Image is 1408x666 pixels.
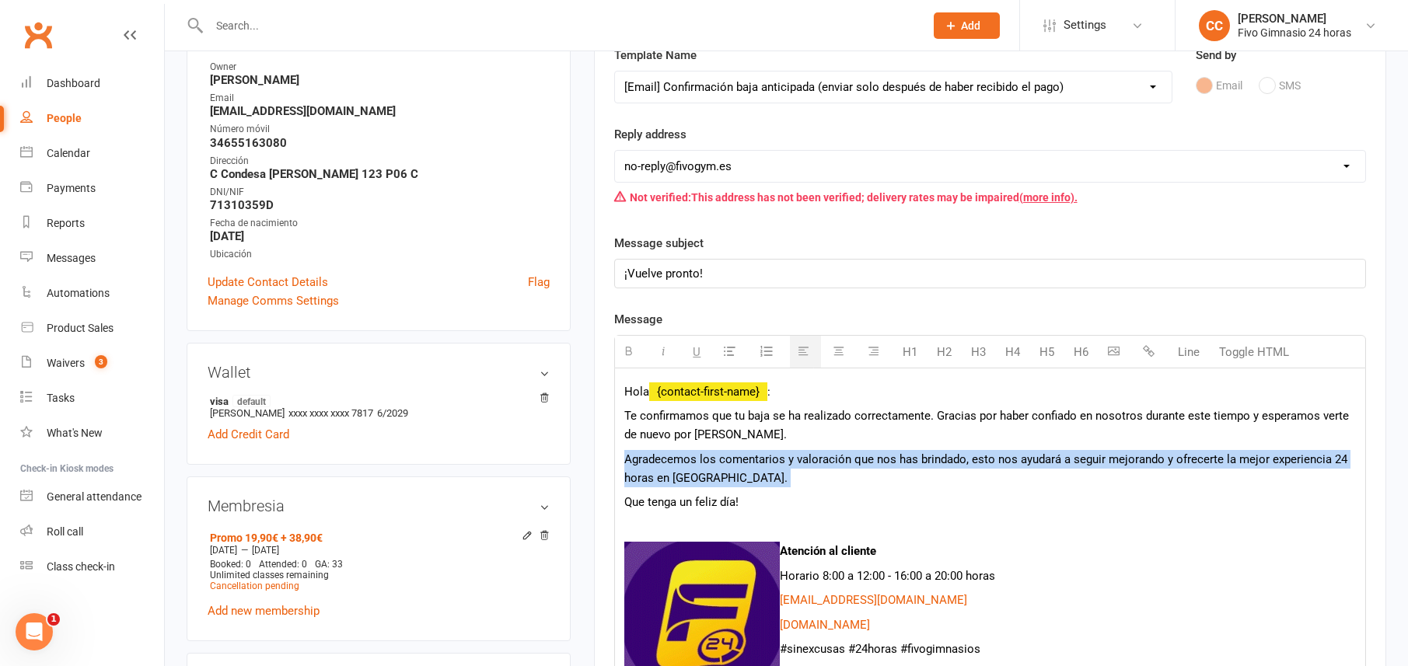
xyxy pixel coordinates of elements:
[624,382,1356,401] p: Hola
[615,260,1365,288] div: ¡Vuelve pronto!
[210,247,550,262] div: Ubicación
[20,381,164,416] a: Tasks
[614,125,687,144] label: Reply address
[210,91,550,106] div: Email
[1238,12,1351,26] div: [PERSON_NAME]
[1238,26,1351,40] div: Fivo Gimnasio 24 horas
[1032,336,1062,368] button: H5
[528,273,550,291] a: Flag
[751,337,786,367] button: Ordered List
[20,241,164,276] a: Messages
[210,581,299,591] a: Cancellation pending
[210,167,550,181] strong: C Condesa [PERSON_NAME] 123 P06 C
[614,46,697,65] label: Template Name
[47,182,96,194] div: Payments
[963,336,994,368] button: H3
[895,336,925,368] button: H1
[95,355,107,368] span: 3
[1135,336,1166,368] button: Insert link
[780,544,876,558] b: Atención al cliente
[47,147,90,159] div: Calendar
[860,336,891,368] button: Align text right
[206,544,550,556] div: —
[47,560,115,573] div: Class check-in
[208,604,320,618] a: Add new membership
[20,346,164,381] a: Waivers 3
[1170,336,1207,368] button: Line
[47,427,103,439] div: What's New
[47,252,96,264] div: Messages
[1199,10,1230,41] div: CC
[210,532,323,544] a: Promo 19,90€ + 38,90€
[210,198,550,212] strong: 71310359D
[210,545,237,556] span: [DATE]
[767,385,770,399] span: :
[1019,191,1078,204] a: (more info).
[16,613,53,650] iframe: Intercom live chat
[1066,336,1096,368] button: H6
[624,495,739,509] span: Que tenga un feliz día!
[210,185,550,200] div: DNI/NIF
[961,19,980,32] span: Add
[615,336,646,368] button: Bold
[259,559,307,570] span: Attended: 0
[208,364,550,381] h3: Wallet
[252,545,279,556] span: [DATE]
[208,273,328,291] a: Update Contact Details
[210,216,550,231] div: Fecha de nacimiento
[614,310,662,329] label: Message
[997,336,1028,368] button: H4
[20,66,164,101] a: Dashboard
[1196,46,1236,65] label: Send by
[47,322,114,334] div: Product Sales
[204,15,914,37] input: Search...
[19,16,58,54] a: Clubworx
[1064,8,1106,43] span: Settings
[47,613,60,626] span: 1
[624,409,1349,441] span: Te confirmamos que tu baja se ha realizado correctamente. Gracias por haber confiado en nosotros ...
[630,191,691,204] strong: Not verified:
[210,395,542,407] strong: visa
[210,136,550,150] strong: 34655163080
[377,407,408,419] span: 6/2029
[780,593,967,607] a: [EMAIL_ADDRESS][DOMAIN_NAME]
[208,392,550,421] li: [PERSON_NAME]
[210,104,550,118] strong: [EMAIL_ADDRESS][DOMAIN_NAME]
[210,154,550,169] div: Dirección
[624,640,1356,658] p: #sinexcusas #24horas #fivogimnasios
[20,101,164,136] a: People
[210,229,550,243] strong: [DATE]
[934,12,1000,39] button: Add
[47,287,110,299] div: Automations
[47,392,75,404] div: Tasks
[47,112,82,124] div: People
[288,407,373,419] span: xxxx xxxx xxxx 7817
[685,336,712,368] button: Underline
[614,183,1366,212] div: This address has not been verified; delivery rates may be impaired
[210,122,550,137] div: Número móvil
[20,514,164,549] a: Roll call
[614,234,704,253] label: Message subject
[315,559,343,570] span: GA: 33
[624,567,1356,585] p: Horario 8:00 a 12:00 - 16:00 a 20:00 horas
[210,559,251,570] span: Booked: 0
[208,425,289,444] a: Add Credit Card
[47,217,85,229] div: Reports
[210,60,550,75] div: Owner
[210,73,550,87] strong: [PERSON_NAME]
[1211,336,1297,368] button: Toggle HTML
[20,311,164,346] a: Product Sales
[20,416,164,451] a: What's New
[624,452,1347,485] span: Agradecemos los comentarios y valoración que nos has brindado, esto nos ayudará a seguir mejorand...
[929,336,959,368] button: H2
[20,549,164,584] a: Class kiosk mode
[790,336,821,368] button: Align text left
[20,136,164,171] a: Calendar
[210,570,329,581] span: Unlimited classes remaining
[47,525,83,538] div: Roll call
[47,357,85,369] div: Waivers
[825,336,856,368] button: Center
[20,206,164,241] a: Reports
[20,479,164,514] a: General attendance kiosk mode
